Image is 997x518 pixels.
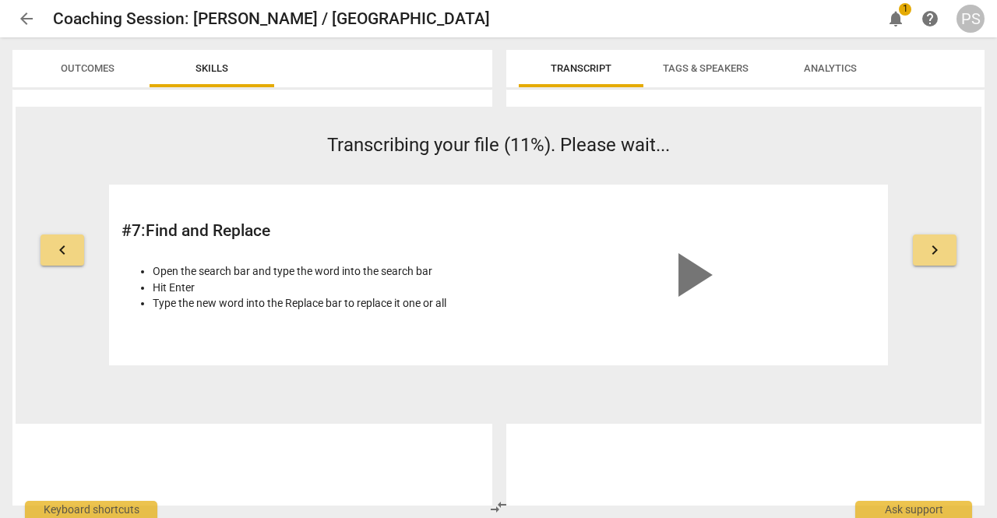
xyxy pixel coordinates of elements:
span: help [921,9,939,28]
li: Hit Enter [153,280,491,296]
li: Open the search bar and type the word into the search bar [153,263,491,280]
button: Notifications [882,5,910,33]
li: Type the new word into the Replace bar to replace it one or all [153,295,491,312]
span: Transcript [551,62,611,74]
span: keyboard_arrow_left [53,241,72,259]
span: Skills [196,62,228,74]
span: Transcribing your file (11%). Please wait... [327,134,670,156]
div: Ask support [855,501,972,518]
span: keyboard_arrow_right [925,241,944,259]
div: Keyboard shortcuts [25,501,157,518]
span: Tags & Speakers [663,62,749,74]
span: Outcomes [61,62,114,74]
span: notifications [886,9,905,28]
h2: # 7 : Find and Replace [122,221,491,241]
a: Help [916,5,944,33]
button: PS [956,5,985,33]
span: play_arrow [654,238,728,312]
span: arrow_back [17,9,36,28]
h2: Coaching Session: [PERSON_NAME] / [GEOGRAPHIC_DATA] [53,9,490,29]
span: compare_arrows [489,498,508,516]
span: Analytics [804,62,857,74]
span: 1 [899,3,911,16]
